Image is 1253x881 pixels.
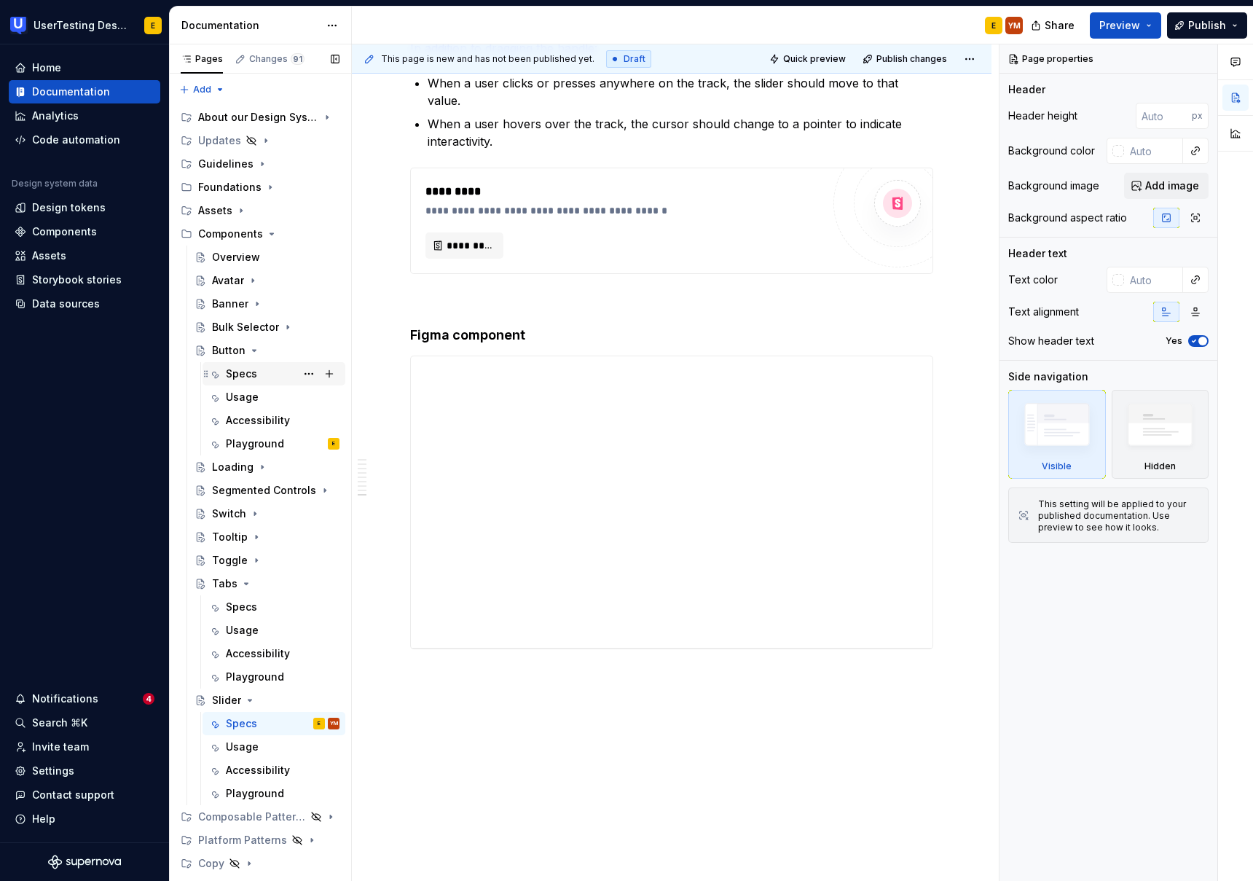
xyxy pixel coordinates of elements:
[212,460,254,474] div: Loading
[175,805,345,829] div: Composable Patterns
[175,129,345,152] div: Updates
[9,807,160,831] button: Help
[9,196,160,219] a: Design tokens
[32,60,61,75] div: Home
[332,436,335,451] div: E
[9,735,160,759] a: Invite team
[226,763,290,778] div: Accessibility
[198,810,306,824] div: Composable Patterns
[9,56,160,79] a: Home
[181,53,223,65] div: Pages
[203,362,345,385] a: Specs
[9,244,160,267] a: Assets
[428,115,933,150] p: When a user hovers over the track, the cursor should change to a pointer to indicate interactivity.
[1136,103,1192,129] input: Auto
[1008,390,1106,479] div: Visible
[175,829,345,852] div: Platform Patterns
[203,385,345,409] a: Usage
[226,436,284,451] div: Playground
[1008,211,1127,225] div: Background aspect ratio
[9,80,160,103] a: Documentation
[212,343,246,358] div: Button
[212,530,248,544] div: Tooltip
[1112,390,1209,479] div: Hidden
[32,109,79,123] div: Analytics
[9,220,160,243] a: Components
[32,224,97,239] div: Components
[32,85,110,99] div: Documentation
[226,600,257,614] div: Specs
[212,506,246,521] div: Switch
[175,106,345,875] div: Page tree
[48,855,121,869] svg: Supernova Logo
[34,18,127,33] div: UserTesting Design System
[32,297,100,311] div: Data sources
[10,17,28,34] img: 41adf70f-fc1c-4662-8e2d-d2ab9c673b1b.png
[858,49,954,69] button: Publish changes
[175,176,345,199] div: Foundations
[1008,179,1099,193] div: Background image
[249,53,305,65] div: Changes
[189,525,345,549] a: Tooltip
[151,20,155,31] div: E
[203,712,345,735] a: SpecsEYM
[189,502,345,525] a: Switch
[32,764,74,778] div: Settings
[1008,273,1058,287] div: Text color
[175,199,345,222] div: Assets
[203,665,345,689] a: Playground
[1124,173,1209,199] button: Add image
[212,273,244,288] div: Avatar
[175,152,345,176] div: Guidelines
[1167,12,1247,39] button: Publish
[198,110,318,125] div: About our Design System
[189,689,345,712] a: Slider
[189,479,345,502] a: Segmented Controls
[203,619,345,642] a: Usage
[765,49,852,69] button: Quick preview
[9,711,160,735] button: Search ⌘K
[1192,110,1203,122] p: px
[1090,12,1161,39] button: Preview
[991,20,996,31] div: E
[1145,179,1199,193] span: Add image
[212,553,248,568] div: Toggle
[12,178,98,189] div: Design system data
[226,740,259,754] div: Usage
[9,104,160,128] a: Analytics
[330,716,338,731] div: YM
[876,53,947,65] span: Publish changes
[198,133,241,148] div: Updates
[1008,144,1095,158] div: Background color
[32,740,89,754] div: Invite team
[226,413,290,428] div: Accessibility
[181,18,319,33] div: Documentation
[624,53,645,65] span: Draft
[783,53,846,65] span: Quick preview
[189,455,345,479] a: Loading
[189,339,345,362] a: Button
[1166,335,1182,347] label: Yes
[32,133,120,147] div: Code automation
[189,246,345,269] a: Overview
[175,79,229,100] button: Add
[1045,18,1075,33] span: Share
[1042,461,1072,472] div: Visible
[203,759,345,782] a: Accessibility
[318,716,321,731] div: E
[189,269,345,292] a: Avatar
[203,432,345,455] a: PlaygroundE
[175,106,345,129] div: About our Design System
[1008,369,1088,384] div: Side navigation
[9,268,160,291] a: Storybook stories
[3,9,166,41] button: UserTesting Design SystemE
[1008,82,1045,97] div: Header
[32,273,122,287] div: Storybook stories
[198,203,232,218] div: Assets
[212,483,316,498] div: Segmented Controls
[226,786,284,801] div: Playground
[32,200,106,215] div: Design tokens
[193,84,211,95] span: Add
[226,390,259,404] div: Usage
